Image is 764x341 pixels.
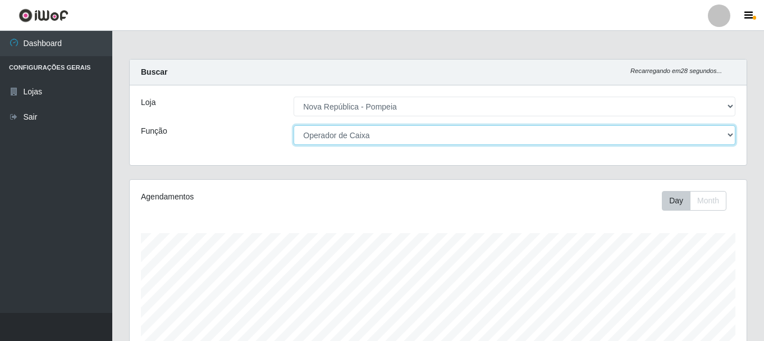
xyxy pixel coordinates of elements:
[662,191,690,211] button: Day
[141,125,167,137] label: Função
[141,191,379,203] div: Agendamentos
[630,67,722,74] i: Recarregando em 28 segundos...
[690,191,726,211] button: Month
[19,8,68,22] img: CoreUI Logo
[662,191,726,211] div: First group
[141,67,167,76] strong: Buscar
[662,191,735,211] div: Toolbar with button groups
[141,97,155,108] label: Loja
